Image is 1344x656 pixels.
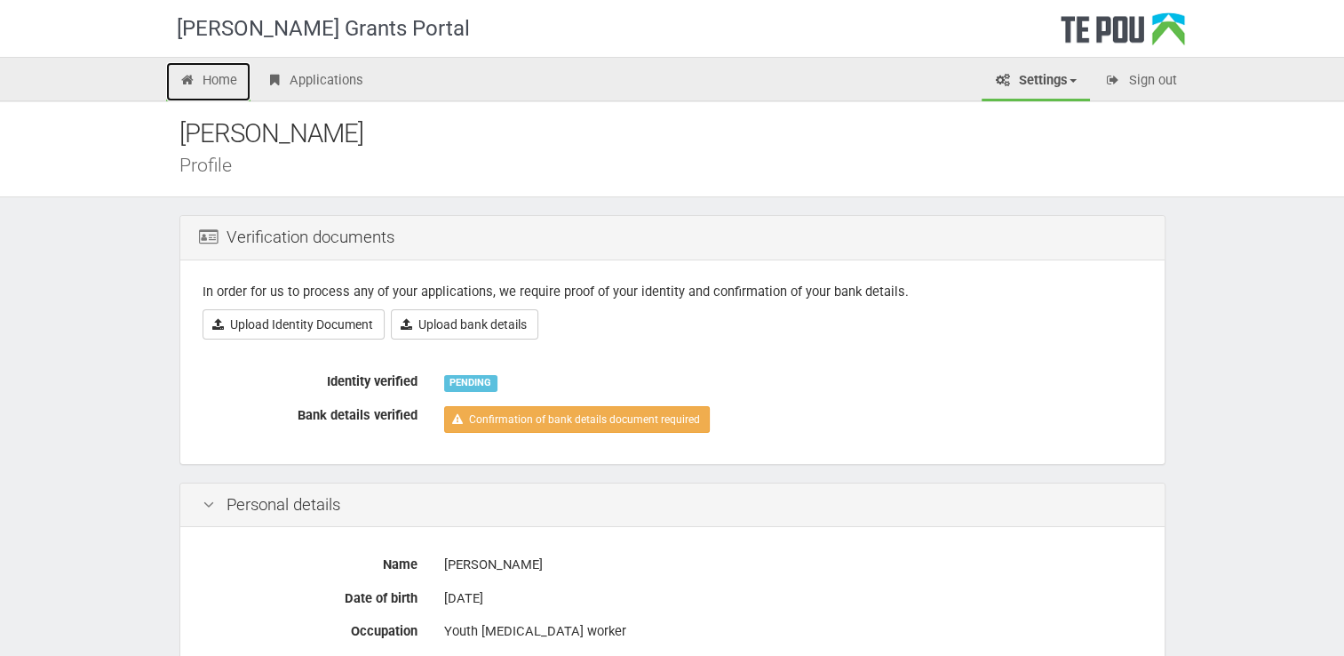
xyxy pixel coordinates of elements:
[1092,62,1190,101] a: Sign out
[252,62,377,101] a: Applications
[444,375,497,391] div: PENDING
[179,156,1192,174] div: Profile
[179,115,1192,153] div: [PERSON_NAME]
[203,283,1142,301] p: In order for us to process any of your applications, we require proof of your identity and confir...
[180,216,1165,260] div: Verification documents
[189,400,431,425] label: Bank details verified
[982,62,1090,101] a: Settings
[189,616,431,641] label: Occupation
[444,549,1142,580] div: [PERSON_NAME]
[444,616,1142,647] div: Youth [MEDICAL_DATA] worker
[180,484,1165,528] div: Personal details
[391,309,538,340] a: Upload bank details
[189,366,431,391] label: Identity verified
[444,583,1142,614] div: [DATE]
[166,62,251,101] a: Home
[444,406,710,433] a: Confirmation of bank details document required
[1061,12,1185,57] div: Te Pou Logo
[189,583,431,608] label: Date of birth
[203,309,385,340] a: Upload Identity Document
[189,549,431,574] label: Name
